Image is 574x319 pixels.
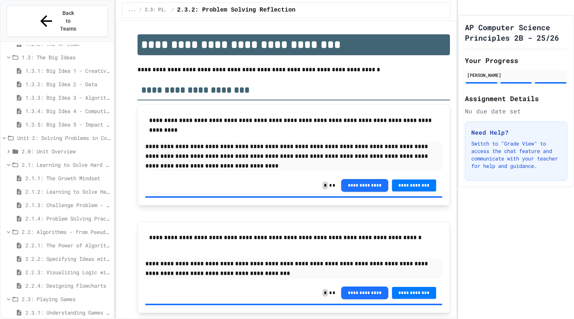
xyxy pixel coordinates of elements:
span: 1.3.2: Big Idea 2 - Data [25,80,111,88]
span: 2.2: Algorithms - from Pseudocode to Flowcharts [22,228,111,236]
span: ... [128,7,136,13]
span: 1.3.3: Big Idea 3 - Algorithms and Programming [25,94,111,101]
span: 1.3.4: Big Idea 4 - Computing Systems and Networks [25,107,111,115]
span: 1.3.5: Big Idea 5 - Impact of Computing [25,121,111,128]
span: 2.2.1: The Power of Algorithms [25,241,111,249]
button: Back to Teams [7,5,108,37]
span: / [172,7,174,13]
span: 2.3.1: Understanding Games with Flowcharts [25,309,111,316]
span: 2.1.3: Challenge Problem - The Bridge [25,201,111,209]
span: 2.2.2: Specifying Ideas with Pseudocode [25,255,111,263]
span: 2.1: Learning to Solve Hard Problems [22,161,111,169]
h2: Assignment Details [465,93,567,104]
span: Back to Teams [59,9,77,33]
span: 2.1.4: Problem Solving Practice [25,215,111,222]
p: Switch to "Grade View" to access the chat feature and communicate with your teacher for help and ... [471,140,561,170]
span: / [139,7,142,13]
span: 2.1.2: Learning to Solve Hard Problems [25,188,111,196]
span: 2.2.4: Designing Flowcharts [25,282,111,290]
span: 2.3: Playing Games [145,7,168,13]
span: 2.3: Playing Games [22,295,111,303]
span: 2.2.3: Visualizing Logic with Flowcharts [25,268,111,276]
h2: Your Progress [465,55,567,66]
span: 2.1.1: The Growth Mindset [25,174,111,182]
span: 1.3: The Big Ideas [22,53,111,61]
div: [PERSON_NAME] [467,72,565,78]
div: No due date set [465,107,567,116]
span: 2.0: Unit Overview [22,147,111,155]
span: 1.3.1: Big Idea 1 - Creative Development [25,67,111,75]
h1: AP Computer Science Principles 2B - 25/26 [465,22,567,43]
span: Unit 2: Solving Problems in Computer Science [17,134,111,142]
span: 2.3.2: Problem Solving Reflection [177,6,296,15]
h3: Need Help? [471,128,561,137]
